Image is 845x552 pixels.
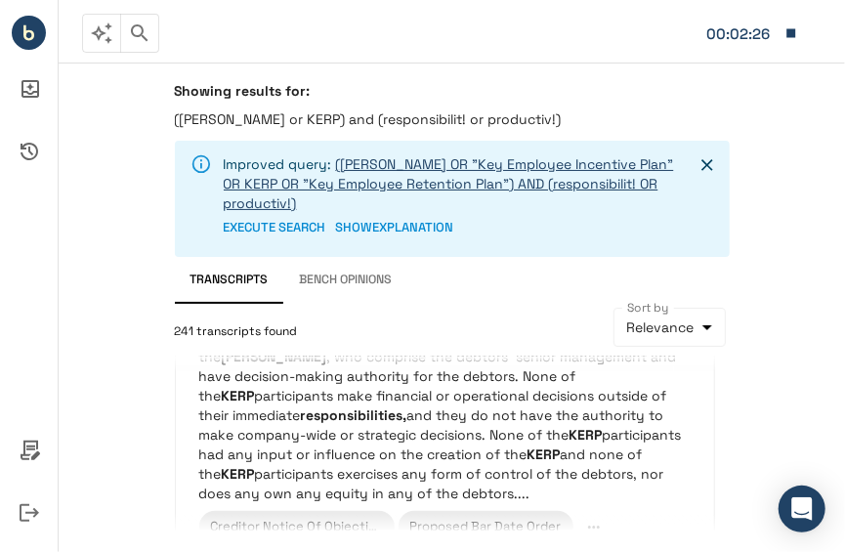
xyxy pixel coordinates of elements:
p: Improved query: [224,154,677,213]
a: ([PERSON_NAME] OR "Key Employee Incentive Plan" OR KERP OR "Key Employee Retention Plan") AND (re... [224,155,674,212]
em: responsibilities, [301,406,407,424]
em: KERP [222,387,255,404]
h6: Showing results for: [175,82,730,100]
button: Matter: 101476.0001 [697,13,808,54]
em: [PERSON_NAME] [222,348,327,365]
button: SHOWEXPLANATION [336,213,454,243]
button: Transcripts [175,257,284,304]
button: EXECUTE SEARCH [224,213,326,243]
label: Sort by [627,299,669,316]
em: KERP [570,426,603,444]
em: KERP [222,465,255,483]
button: Close [693,150,722,180]
span: 241 transcripts found [175,322,298,342]
em: KERP [528,446,561,463]
div: Matter: 101476.0001 [706,21,775,47]
div: Open Intercom Messenger [779,486,825,532]
div: Relevance [613,308,726,347]
p: ([PERSON_NAME] or KERP) and (responsibilit! or productiv!) [175,109,730,129]
button: Bench Opinions [284,257,408,304]
span: Creditor Notice Of Objection [211,518,385,534]
p: ...This stands in [PERSON_NAME] contrast to the members of the , who comprise the debtors' senior... [199,327,691,503]
span: Proposed Bar Date Order [410,518,562,534]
